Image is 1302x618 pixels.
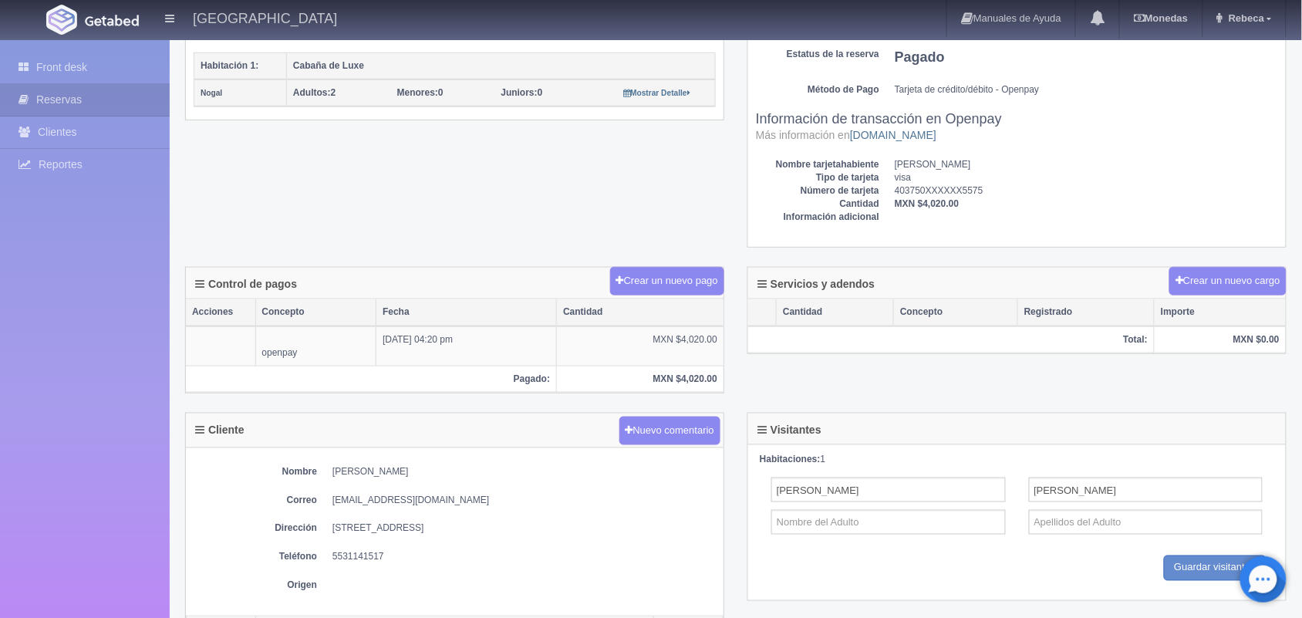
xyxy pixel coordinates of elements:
span: Rebeca [1225,12,1264,24]
h4: Control de pagos [195,279,297,290]
dd: [STREET_ADDRESS] [332,522,716,535]
th: Concepto [894,299,1018,326]
dt: Origen [194,579,317,593]
th: Cantidad [777,299,894,326]
b: MXN $4,020.00 [895,198,959,209]
a: [DOMAIN_NAME] [850,129,936,141]
th: MXN $0.00 [1155,326,1286,353]
dt: Teléfono [194,551,317,564]
th: MXN $4,020.00 [557,366,724,392]
th: Acciones [186,299,255,326]
dd: [EMAIL_ADDRESS][DOMAIN_NAME] [332,494,716,507]
input: Nombre del Adulto [771,510,1006,535]
input: Apellidos del Adulto [1029,510,1263,535]
input: Apellidos del Adulto [1029,478,1263,502]
small: Nogal [201,89,222,97]
td: [DATE] 04:20 pm [376,326,557,366]
img: Getabed [85,15,139,26]
dt: Método de Pago [756,83,879,96]
button: Crear un nuevo cargo [1169,267,1287,295]
th: Fecha [376,299,557,326]
dt: Nombre tarjetahabiente [756,158,879,171]
a: Mostrar Detalle [623,87,690,98]
dt: Nombre [194,465,317,478]
strong: Menores: [397,87,438,98]
span: 0 [397,87,444,98]
small: Más información en [756,129,936,141]
dt: Tipo de tarjeta [756,171,879,184]
dt: Estatus de la reserva [756,48,879,61]
dt: Cantidad [756,198,879,211]
th: Total: [748,326,1155,353]
th: Importe [1155,299,1286,326]
td: openpay [255,326,376,366]
dd: [PERSON_NAME] [895,158,1278,171]
button: Nuevo comentario [619,417,721,445]
th: Registrado [1018,299,1155,326]
h4: Visitantes [757,424,821,436]
td: MXN $4,020.00 [557,326,724,366]
dd: visa [895,171,1278,184]
div: 1 [760,453,1274,466]
strong: Juniors: [501,87,538,98]
strong: Habitaciones: [760,454,821,464]
dt: Dirección [194,522,317,535]
b: Habitación 1: [201,60,258,71]
h4: Cliente [195,424,245,436]
th: Concepto [255,299,376,326]
span: 2 [293,87,336,98]
h4: Servicios y adendos [757,279,875,290]
button: Crear un nuevo pago [610,267,724,295]
h3: Información de transacción en Openpay [756,112,1278,143]
th: Pagado: [186,366,557,392]
dd: 403750XXXXXX5575 [895,184,1278,198]
small: Mostrar Detalle [623,89,690,97]
h4: [GEOGRAPHIC_DATA] [193,8,337,27]
dd: 5531141517 [332,551,716,564]
dd: Tarjeta de crédito/débito - Openpay [895,83,1278,96]
dt: Número de tarjeta [756,184,879,198]
th: Cantidad [557,299,724,326]
input: Nombre del Adulto [771,478,1006,502]
span: 0 [501,87,543,98]
strong: Adultos: [293,87,331,98]
dt: Información adicional [756,211,879,224]
img: Getabed [46,5,77,35]
b: Monedas [1134,12,1188,24]
input: Guardar visitantes [1164,556,1267,581]
dd: [PERSON_NAME] [332,465,716,478]
th: Cabaña de Luxe [287,52,716,79]
b: Pagado [895,49,945,65]
dt: Correo [194,494,317,507]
